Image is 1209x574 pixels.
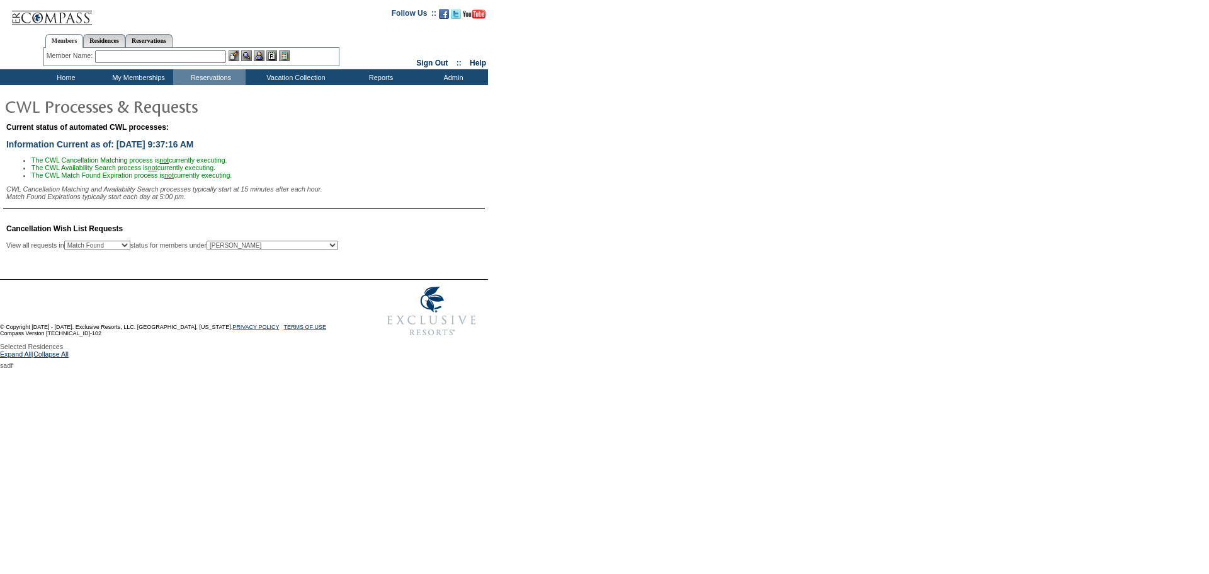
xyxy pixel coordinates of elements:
img: Impersonate [254,50,264,61]
a: Collapse All [33,350,69,362]
a: Become our fan on Facebook [439,13,449,20]
img: b_calculator.gif [279,50,290,61]
a: TERMS OF USE [284,324,327,330]
span: The CWL Match Found Expiration process is currently executing. [31,171,232,179]
span: The CWL Availability Search process is currently executing. [31,164,215,171]
a: Help [470,59,486,67]
td: Home [28,69,101,85]
a: Members [45,34,84,48]
img: Subscribe to our YouTube Channel [463,9,485,19]
img: Become our fan on Facebook [439,9,449,19]
u: not [148,164,157,171]
u: not [159,156,169,164]
img: Exclusive Resorts [375,280,488,343]
td: Reports [343,69,416,85]
img: Reservations [266,50,277,61]
img: b_edit.gif [229,50,239,61]
td: My Memberships [101,69,173,85]
a: Follow us on Twitter [451,13,461,20]
a: PRIVACY POLICY [232,324,279,330]
div: CWL Cancellation Matching and Availability Search processes typically start at 15 minutes after e... [6,185,485,200]
span: Current status of automated CWL processes: [6,123,169,132]
span: The CWL Cancellation Matching process is currently executing. [31,156,227,164]
div: View all requests in status for members under [6,241,338,250]
img: Follow us on Twitter [451,9,461,19]
td: Follow Us :: [392,8,436,23]
a: Sign Out [416,59,448,67]
td: Admin [416,69,488,85]
span: Cancellation Wish List Requests [6,224,123,233]
div: Member Name: [47,50,95,61]
a: Subscribe to our YouTube Channel [463,13,485,20]
td: Reservations [173,69,246,85]
td: Vacation Collection [246,69,343,85]
a: Residences [83,34,125,47]
span: :: [457,59,462,67]
u: not [164,171,174,179]
a: Reservations [125,34,173,47]
span: Information Current as of: [DATE] 9:37:16 AM [6,139,193,149]
img: View [241,50,252,61]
